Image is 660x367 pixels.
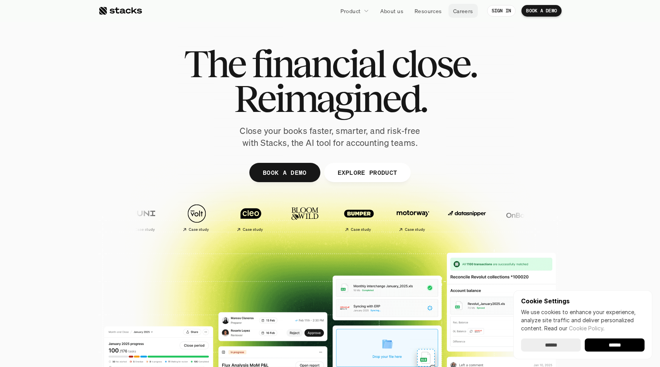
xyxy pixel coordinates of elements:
[521,298,645,304] p: Cookie Settings
[324,163,411,182] a: EXPLORE PRODUCT
[487,5,516,17] a: SIGN IN
[252,46,385,81] span: financial
[569,325,603,331] a: Cookie Policy
[334,200,384,235] a: Case study
[544,325,604,331] span: Read our .
[391,46,476,81] span: close.
[376,4,408,18] a: About us
[263,167,307,178] p: BOOK A DEMO
[380,7,403,15] p: About us
[91,147,125,152] a: Privacy Policy
[340,7,361,15] p: Product
[521,5,562,17] a: BOOK A DEMO
[249,163,320,182] a: BOOK A DEMO
[388,200,438,235] a: Case study
[337,167,397,178] p: EXPLORE PRODUCT
[189,227,209,232] h2: Case study
[184,46,245,81] span: The
[405,227,425,232] h2: Case study
[234,81,426,116] span: Reimagined.
[234,125,426,149] p: Close your books faster, smarter, and risk-free with Stacks, the AI tool for accounting teams.
[453,7,473,15] p: Careers
[172,200,222,235] a: Case study
[526,8,557,14] p: BOOK A DEMO
[118,200,168,235] a: Case study
[410,4,447,18] a: Resources
[135,227,155,232] h2: Case study
[243,227,263,232] h2: Case study
[521,308,645,332] p: We use cookies to enhance your experience, analyze site traffic and deliver personalized content.
[492,8,511,14] p: SIGN IN
[448,4,478,18] a: Careers
[415,7,442,15] p: Resources
[351,227,371,232] h2: Case study
[226,200,276,235] a: Case study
